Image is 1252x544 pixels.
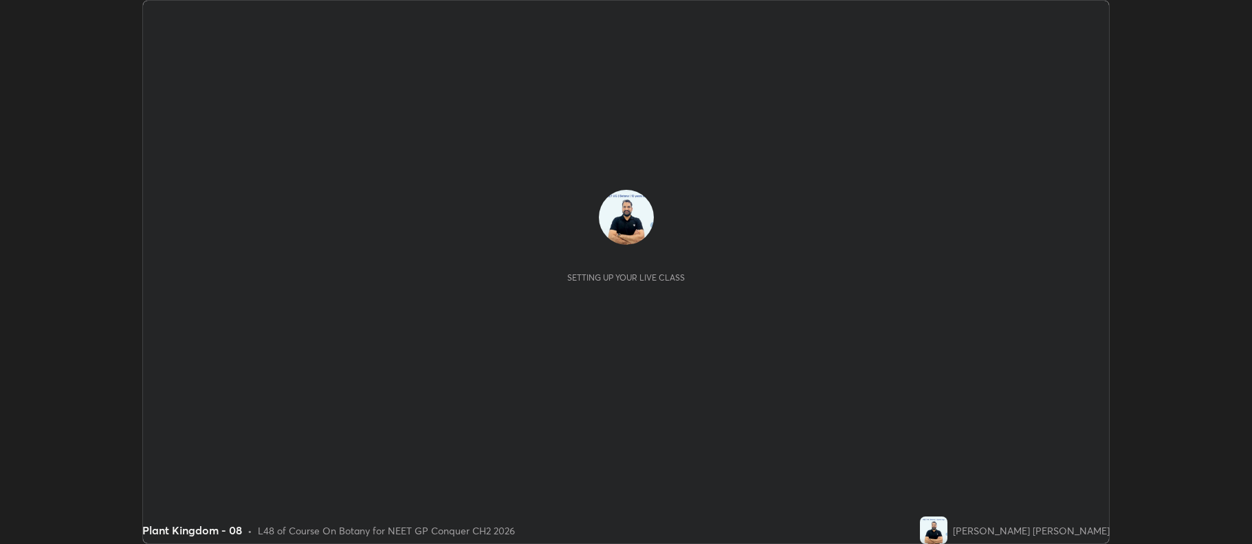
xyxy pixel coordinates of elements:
[142,522,242,538] div: Plant Kingdom - 08
[599,190,654,245] img: 11c413ee5bf54932a542f26ff398001b.jpg
[953,523,1110,538] div: [PERSON_NAME] [PERSON_NAME]
[258,523,515,538] div: L48 of Course On Botany for NEET GP Conquer CH2 2026
[920,516,947,544] img: 11c413ee5bf54932a542f26ff398001b.jpg
[248,523,252,538] div: •
[567,272,685,283] div: Setting up your live class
